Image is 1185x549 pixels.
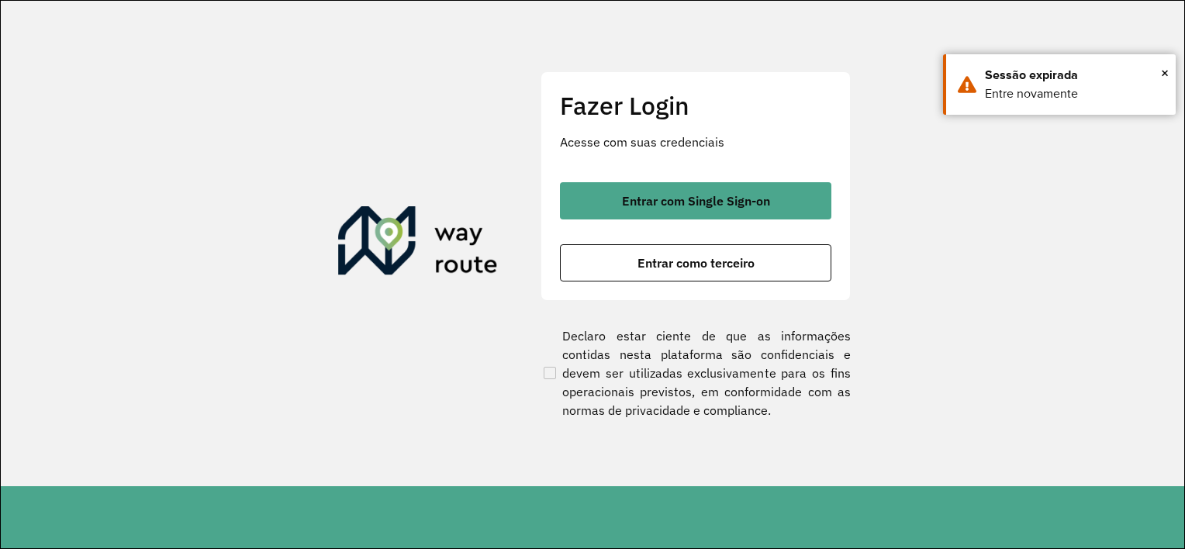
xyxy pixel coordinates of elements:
label: Declaro estar ciente de que as informações contidas nesta plataforma são confidenciais e devem se... [541,326,851,420]
span: Entrar com Single Sign-on [622,195,770,207]
h2: Fazer Login [560,91,831,120]
img: Roteirizador AmbevTech [338,206,498,281]
button: button [560,182,831,219]
div: Sessão expirada [985,66,1164,85]
div: Entre novamente [985,85,1164,103]
button: button [560,244,831,281]
p: Acesse com suas credenciais [560,133,831,151]
span: Entrar como terceiro [637,257,755,269]
span: × [1161,61,1169,85]
button: Close [1161,61,1169,85]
